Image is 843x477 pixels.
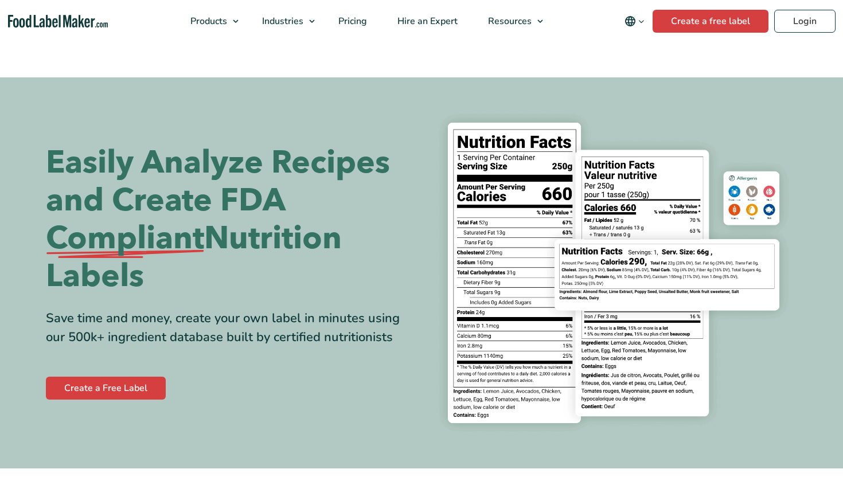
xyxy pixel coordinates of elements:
[46,144,413,295] h1: Easily Analyze Recipes and Create FDA Nutrition Labels
[187,15,228,28] span: Products
[485,15,533,28] span: Resources
[653,10,768,33] a: Create a free label
[616,10,653,33] button: Change language
[259,15,305,28] span: Industries
[46,377,166,400] a: Create a Free Label
[8,15,108,28] a: Food Label Maker homepage
[774,10,836,33] a: Login
[46,309,413,347] div: Save time and money, create your own label in minutes using our 500k+ ingredient database built b...
[335,15,368,28] span: Pricing
[394,15,459,28] span: Hire an Expert
[46,220,204,257] span: Compliant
